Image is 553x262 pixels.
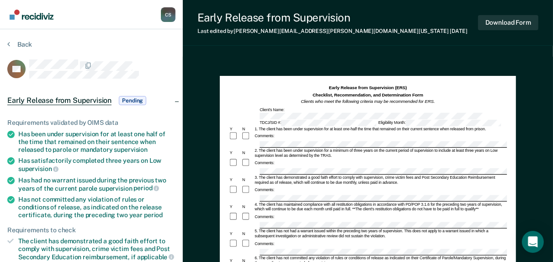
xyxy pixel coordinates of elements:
[114,146,148,153] span: supervision
[241,151,254,156] div: N
[119,96,146,105] span: Pending
[18,196,175,219] div: Has not committed any violation of rules or conditions of release, as indicated on the release ce...
[241,205,254,210] div: N
[254,161,275,166] div: Comments:
[229,151,241,156] div: Y
[229,205,241,210] div: Y
[7,226,175,234] div: Requirements to check
[229,127,241,132] div: Y
[329,86,407,91] strong: Early Release from Supervision (ERS)
[144,211,163,219] span: period
[229,232,241,237] div: Y
[378,120,502,126] div: Eligibility Month:
[241,232,254,237] div: N
[7,96,112,105] span: Early Release from Supervision
[241,127,254,132] div: N
[254,127,507,132] div: 1. The client has been under supervision for at least one-half the time that remained on their cu...
[254,215,275,220] div: Comments:
[254,230,507,240] div: 5. The client has not had a warrant issued within the preceding two years of supervision. This do...
[229,178,241,183] div: Y
[18,130,175,153] div: Has been under supervision for at least one half of the time that remained on their sentence when...
[254,241,275,246] div: Comments:
[254,134,275,139] div: Comments:
[522,231,544,253] div: Open Intercom Messenger
[161,7,175,22] button: Profile dropdown button
[254,149,507,159] div: 2. The client has been under supervision for a minimum of three years on the current period of su...
[301,99,435,104] em: Clients who meet the following criteria may be recommended for ERS.
[241,178,254,183] div: N
[7,40,32,48] button: Back
[18,176,175,192] div: Has had no warrant issued during the previous two years of the current parole supervision
[313,92,423,97] strong: Checklist, Recommendation, and Determination Form
[254,176,507,186] div: 3. The client has demonstrated a good faith effort to comply with supervision, crime victim fees ...
[254,203,507,213] div: 4. The client has maintained compliance with all restitution obligations in accordance with PD/PO...
[137,253,174,261] span: applicable
[259,107,507,119] div: Client's Name:
[161,7,175,22] div: C S
[197,28,468,34] div: Last edited by [PERSON_NAME][EMAIL_ADDRESS][PERSON_NAME][DOMAIN_NAME][US_STATE]
[259,120,378,126] div: TDCJ/SID #:
[10,10,53,20] img: Recidiviz
[7,119,175,127] div: Requirements validated by OIMS data
[18,165,58,172] span: supervision
[133,184,159,192] span: period
[18,237,175,261] div: The client has demonstrated a good faith effort to comply with supervision, crime victim fees and...
[478,15,538,30] button: Download Form
[18,157,175,172] div: Has satisfactorily completed three years on Low
[254,188,275,193] div: Comments:
[450,28,468,34] span: [DATE]
[197,11,468,24] div: Early Release from Supervision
